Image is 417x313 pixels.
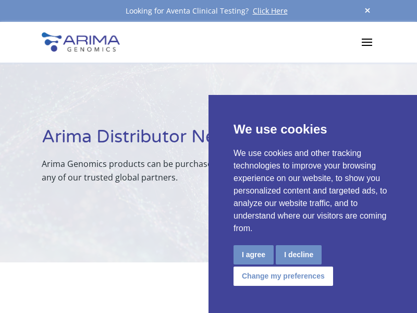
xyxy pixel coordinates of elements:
[234,120,392,139] p: We use cookies
[276,245,322,264] button: I decline
[249,6,292,16] a: Click Here
[42,125,375,157] h1: Arima Distributor Network
[234,245,274,264] button: I agree
[42,32,120,52] img: Arima-Genomics-logo
[234,267,333,286] button: Change my preferences
[42,157,375,184] p: Arima Genomics products can be purchased by contacting us directly or through any of our trusted ...
[42,4,375,18] div: Looking for Aventa Clinical Testing?
[234,147,392,235] p: We use cookies and other tracking technologies to improve your browsing experience on our website...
